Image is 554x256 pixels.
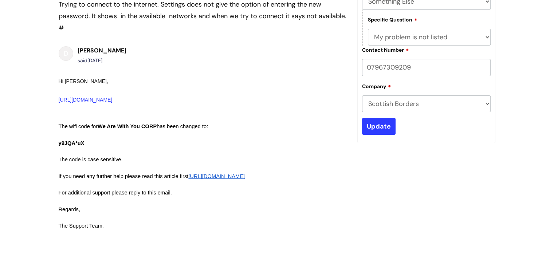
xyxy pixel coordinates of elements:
span: The code is case sensitive. [59,157,123,162]
label: Contact Number [362,46,409,53]
span: If you need any further help please read this article first [59,173,189,179]
span: Mon, 1 Sep, 2025 at 10:45 AM [87,57,102,64]
span: The Support Team. [59,223,104,229]
a: [URL][DOMAIN_NAME] [188,173,245,179]
div: Hi [PERSON_NAME], [59,77,320,105]
span: We Are With You CORP [98,123,157,129]
div: D [59,46,73,61]
label: Company [362,82,391,90]
input: Update [362,118,396,135]
span: Regards, [59,206,80,212]
span: For additional support please reply to this email. [59,190,172,196]
label: Specific Question [368,16,417,23]
span: has been changed to: [157,123,208,129]
span: The wifi code for [59,123,98,129]
b: [PERSON_NAME] [78,47,126,54]
a: [URL][DOMAIN_NAME] [59,97,113,103]
span: y9JQA*uX [59,140,85,146]
div: said [78,56,126,65]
